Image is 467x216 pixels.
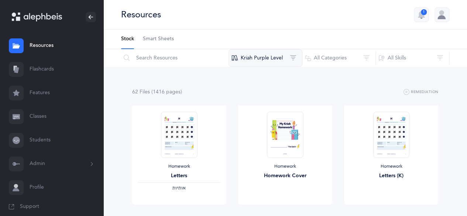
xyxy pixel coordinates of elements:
button: Kriah Purple Level [229,49,302,67]
input: Search Resources [121,49,229,67]
div: Resources [121,8,161,21]
span: s [178,89,181,95]
button: All Skills [375,49,449,67]
span: (1416 page ) [151,89,182,95]
span: s [148,89,150,95]
div: Homework [244,164,326,169]
span: 62 File [132,89,150,95]
img: Homework-L1-Letters__K_EN_thumbnail_1753887655.png [373,112,409,158]
img: Homework-L1-Letters_EN_thumbnail_1731214302.png [161,112,197,158]
span: Smart Sheets [143,35,174,43]
div: Homework [350,164,432,169]
button: Remediation [404,88,439,97]
button: 1 [414,7,429,22]
img: Homework-Cover-EN_thumbnail_1597602968.png [267,112,303,158]
div: Homework [138,164,220,169]
button: All Categories [302,49,376,67]
span: Support [20,203,39,210]
div: 1 [421,9,427,15]
div: Letters (K) [350,172,432,180]
span: ‫אותיות‬ [172,185,186,191]
div: Homework Cover [244,172,326,180]
div: Letters [138,172,220,180]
